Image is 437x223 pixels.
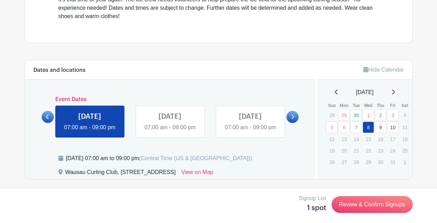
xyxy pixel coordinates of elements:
[338,134,350,144] p: 13
[387,109,398,121] a: 3
[362,102,374,109] th: Wed
[139,155,252,161] span: (Central Time (US & [GEOGRAPHIC_DATA]))
[66,154,252,163] div: [DATE] 07:00 am to 09:00 pm
[399,122,411,133] p: 11
[375,134,386,144] p: 16
[338,157,350,167] p: 27
[387,134,398,144] p: 17
[338,122,350,133] a: 6
[338,102,350,109] th: Mon
[181,168,213,179] a: View on Map
[350,134,362,144] p: 14
[375,122,386,133] a: 9
[338,109,350,121] a: 29
[350,109,362,121] a: 30
[375,145,386,156] p: 23
[65,168,176,179] div: Wausau Curling Club, [STREET_ADDRESS]
[350,157,362,167] p: 28
[326,102,338,109] th: Sun
[350,102,362,109] th: Tue
[363,145,374,156] p: 22
[363,109,374,121] a: 1
[363,67,404,73] a: Hide Calendar
[326,145,338,156] p: 19
[399,145,411,156] p: 25
[399,134,411,144] p: 18
[350,122,362,133] a: 7
[387,145,398,156] p: 24
[399,102,411,109] th: Sat
[299,204,326,212] h5: 1 spot
[363,157,374,167] p: 29
[326,134,338,144] p: 12
[375,157,386,167] p: 30
[326,157,338,167] p: 26
[299,194,326,203] p: Signup List
[399,110,411,121] p: 4
[356,88,373,97] span: [DATE]
[399,157,411,167] p: 1
[350,145,362,156] p: 21
[387,122,398,133] a: 10
[54,96,287,103] h6: Event Dates
[332,196,412,213] a: Review & Confirm Signups
[338,145,350,156] p: 20
[387,102,399,109] th: Fri
[363,134,374,144] p: 15
[33,67,86,74] h6: Dates and locations
[387,157,398,167] p: 31
[363,122,374,133] a: 8
[326,110,338,121] p: 28
[375,109,386,121] a: 2
[326,122,338,133] a: 5
[374,102,387,109] th: Thu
